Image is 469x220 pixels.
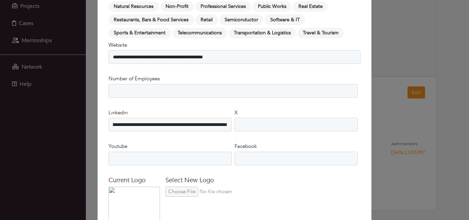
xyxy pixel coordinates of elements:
span: Public Works [252,1,291,12]
span: Non-Profit [160,1,194,12]
span: Software & IT [265,14,305,25]
span: Telecommunications [172,28,227,38]
span: Travel & Tourism [297,28,344,38]
span: Professional Services [195,1,251,12]
span: Restaurants, Bars & Food Services [108,14,194,25]
h5: Select New Logo [165,176,259,184]
span: Semiconductor [219,14,264,25]
label: Linkedin [108,109,128,117]
label: Youtube [108,142,127,150]
label: Website [108,41,127,49]
span: Real Estate [293,1,328,12]
span: Natural Resources [108,1,159,12]
span: Retail [195,14,218,25]
label: X [235,109,238,117]
span: Sports & Entertainment [108,28,171,38]
label: Number of Employees [108,75,160,83]
h5: Current Logo [108,176,160,184]
label: Facebook [235,142,257,150]
span: Transportation & Logistics [229,28,296,38]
